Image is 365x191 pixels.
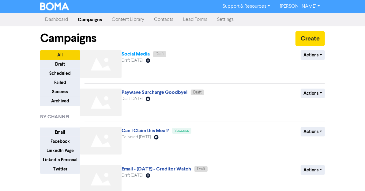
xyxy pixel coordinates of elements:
a: Settings [212,13,239,26]
img: BOMA Logo [40,2,69,10]
button: Actions [301,165,325,175]
button: Failed [40,78,80,87]
a: Campaigns [73,13,107,26]
span: Success [175,129,189,133]
span: Draft [156,52,164,56]
span: Draft [DATE] [122,174,142,178]
button: All [40,50,80,60]
a: Dashboard [40,13,73,26]
button: Facebook [40,137,80,146]
button: Actions [301,89,325,98]
button: Twitter [40,164,80,174]
span: BY CHANNEL [40,113,70,120]
button: Success [40,87,80,97]
a: Content Library [107,13,149,26]
a: Can I Claim this Meal? [122,128,169,134]
a: Support & Resources [218,2,275,11]
button: Email [40,128,80,137]
img: Not found [80,50,122,78]
h1: Campaigns [40,31,96,45]
a: Social Media [122,51,150,57]
span: Draft [DATE] [122,97,142,101]
button: Actions [301,127,325,136]
button: Create [295,31,325,46]
img: Not found [80,127,122,155]
a: [PERSON_NAME] [275,2,325,11]
span: Draft [197,167,205,171]
span: Draft [DATE] [122,59,142,63]
iframe: Chat Widget [334,162,365,191]
button: LinkedIn Page [40,146,80,155]
img: Not found [80,89,122,116]
button: LinkedIn Personal [40,155,80,165]
a: Email - [DATE] - Creditor Watch [122,166,191,172]
button: Archived [40,96,80,106]
span: Draft [193,90,201,94]
button: Draft [40,59,80,69]
a: Lead Forms [178,13,212,26]
span: Delivered [DATE] [122,135,151,139]
button: Actions [301,50,325,60]
a: Paywave Surcharge Goodbye! [122,89,187,95]
button: Scheduled [40,69,80,78]
a: Contacts [149,13,178,26]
